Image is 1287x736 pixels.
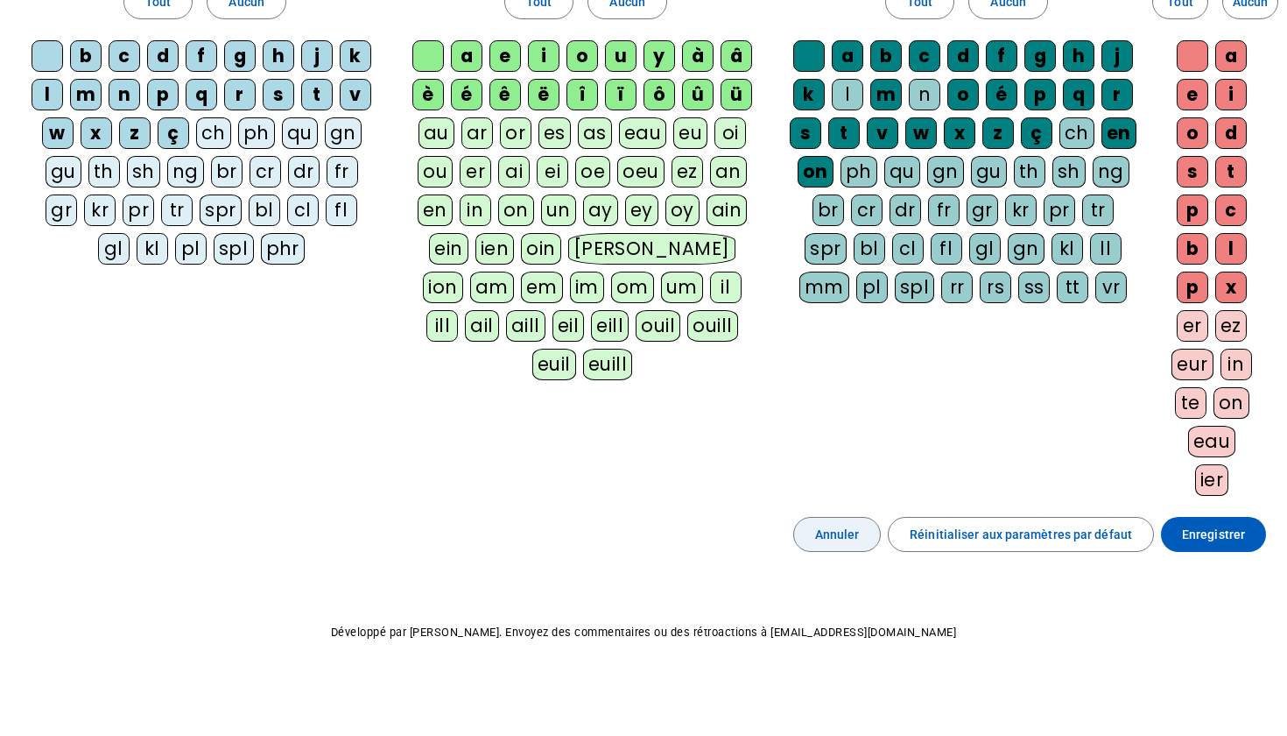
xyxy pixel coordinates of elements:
[707,195,748,226] div: ain
[617,156,665,188] div: oeu
[541,195,576,226] div: un
[1082,195,1114,226] div: tr
[1188,426,1236,457] div: eau
[805,233,847,265] div: spr
[109,40,140,72] div: c
[200,195,242,226] div: spr
[969,233,1001,265] div: gl
[211,156,243,188] div: br
[109,79,140,110] div: n
[1101,79,1133,110] div: r
[327,156,358,188] div: fr
[568,233,735,265] div: [PERSON_NAME]
[710,156,747,188] div: an
[1057,272,1088,303] div: tt
[566,79,598,110] div: î
[498,156,530,188] div: ai
[1215,195,1247,226] div: c
[944,117,975,149] div: x
[1095,272,1127,303] div: vr
[790,117,821,149] div: s
[412,79,444,110] div: è
[1215,117,1247,149] div: d
[465,310,499,342] div: ail
[570,272,604,303] div: im
[224,79,256,110] div: r
[665,195,700,226] div: oy
[583,349,632,380] div: euill
[1018,272,1050,303] div: ss
[1063,79,1094,110] div: q
[986,40,1017,72] div: f
[282,117,318,149] div: qu
[521,233,561,265] div: oin
[721,79,752,110] div: ü
[186,40,217,72] div: f
[812,195,844,226] div: br
[423,272,463,303] div: ion
[605,79,636,110] div: ï
[910,524,1132,545] span: Réinitialiser aux paramètres par défaut
[1093,156,1129,188] div: ng
[1182,524,1245,545] span: Enregistrer
[14,622,1273,643] p: Développé par [PERSON_NAME]. Envoyez des commentaires ou des rétroactions à [EMAIL_ADDRESS][DOMAI...
[591,310,629,342] div: eill
[460,156,491,188] div: er
[909,40,940,72] div: c
[815,524,860,545] span: Annuler
[947,40,979,72] div: d
[980,272,1011,303] div: rs
[1005,195,1037,226] div: kr
[854,233,885,265] div: bl
[84,195,116,226] div: kr
[851,195,883,226] div: cr
[947,79,979,110] div: o
[123,195,154,226] div: pr
[1215,40,1247,72] div: a
[832,79,863,110] div: l
[941,272,973,303] div: rr
[884,156,920,188] div: qu
[470,272,514,303] div: am
[1177,156,1208,188] div: s
[1059,117,1094,149] div: ch
[643,79,675,110] div: ô
[1215,272,1247,303] div: x
[196,117,231,149] div: ch
[46,195,77,226] div: gr
[263,79,294,110] div: s
[214,233,254,265] div: spl
[532,349,576,380] div: euil
[605,40,636,72] div: u
[832,40,863,72] div: a
[119,117,151,149] div: z
[682,40,714,72] div: à
[1101,40,1133,72] div: j
[799,272,849,303] div: mm
[81,117,112,149] div: x
[418,156,453,188] div: ou
[986,79,1017,110] div: é
[971,156,1007,188] div: gu
[1177,195,1208,226] div: p
[538,117,571,149] div: es
[1220,349,1252,380] div: in
[1215,156,1247,188] div: t
[1063,40,1094,72] div: h
[687,310,737,342] div: ouill
[158,117,189,149] div: ç
[673,117,707,149] div: eu
[287,195,319,226] div: cl
[506,310,545,342] div: aill
[1052,156,1086,188] div: sh
[175,233,207,265] div: pl
[1195,464,1229,496] div: ier
[528,40,559,72] div: i
[905,117,937,149] div: w
[340,40,371,72] div: k
[798,156,833,188] div: on
[1171,349,1213,380] div: eur
[643,40,675,72] div: y
[429,233,468,265] div: ein
[1008,233,1044,265] div: gn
